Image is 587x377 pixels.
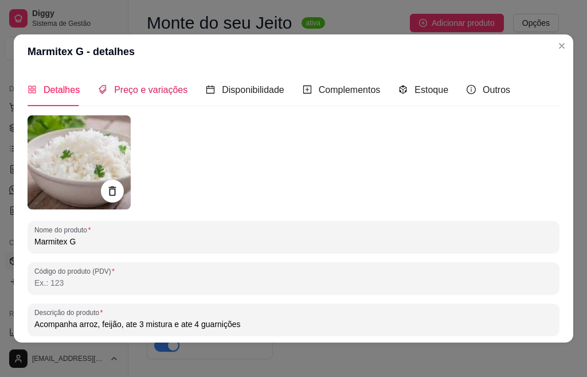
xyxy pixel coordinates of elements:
span: Preço e variações [114,85,187,95]
span: Estoque [414,85,448,95]
span: appstore [28,85,37,94]
label: Código do produto (PDV) [34,266,119,276]
input: Nome do produto [34,236,553,247]
span: tags [98,85,107,94]
label: Descrição do produto [34,308,107,317]
input: Descrição do produto [34,318,553,330]
span: code-sandbox [398,85,408,94]
span: Outros [483,85,510,95]
span: calendar [206,85,215,94]
span: Disponibilidade [222,85,284,95]
span: Complementos [319,85,381,95]
input: Código do produto (PDV) [34,277,553,289]
span: Detalhes [44,85,80,95]
label: Nome do produto [34,225,95,235]
img: produto [28,115,131,209]
span: info-circle [467,85,476,94]
button: Close [553,37,571,55]
span: plus-square [303,85,312,94]
header: Marmitex G - detalhes [14,34,573,69]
